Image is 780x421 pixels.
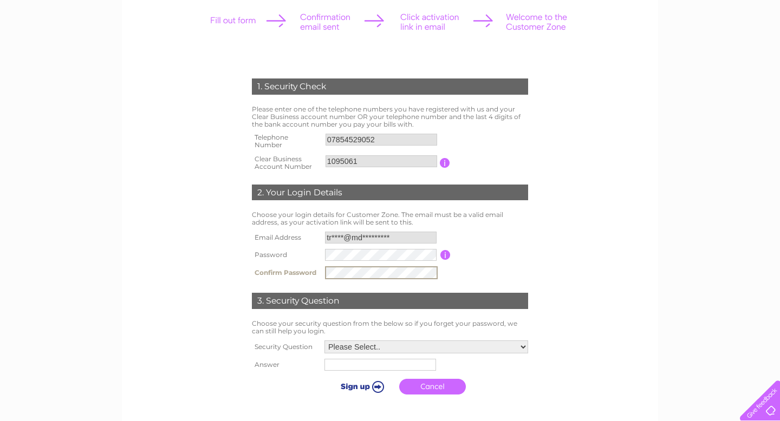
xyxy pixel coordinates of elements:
a: Contact [747,46,773,54]
th: Email Address [249,229,322,246]
a: 0333 014 3131 [576,5,651,19]
th: Answer [249,356,322,373]
div: 3. Security Question [252,293,528,309]
th: Security Question [249,338,322,356]
div: 2. Your Login Details [252,185,528,201]
img: logo.png [27,28,82,61]
input: Information [440,158,450,168]
a: Telecoms [686,46,718,54]
th: Telephone Number [249,130,323,152]
td: Choose your login details for Customer Zone. The email must be a valid email address, as your act... [249,208,531,229]
th: Password [249,246,322,264]
a: Cancel [399,379,466,394]
a: Energy [655,46,679,54]
th: Confirm Password [249,264,322,282]
td: Please enter one of the telephone numbers you have registered with us and your Clear Business acc... [249,103,531,130]
div: Clear Business is a trading name of Verastar Limited (registered in [GEOGRAPHIC_DATA] No. 3667643... [135,6,647,52]
input: Submit [327,379,394,394]
a: Blog [725,46,740,54]
input: Information [440,250,451,260]
a: Water [628,46,649,54]
th: Clear Business Account Number [249,152,323,174]
td: Choose your security question from the below so if you forget your password, we can still help yo... [249,317,531,338]
div: 1. Security Check [252,78,528,95]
